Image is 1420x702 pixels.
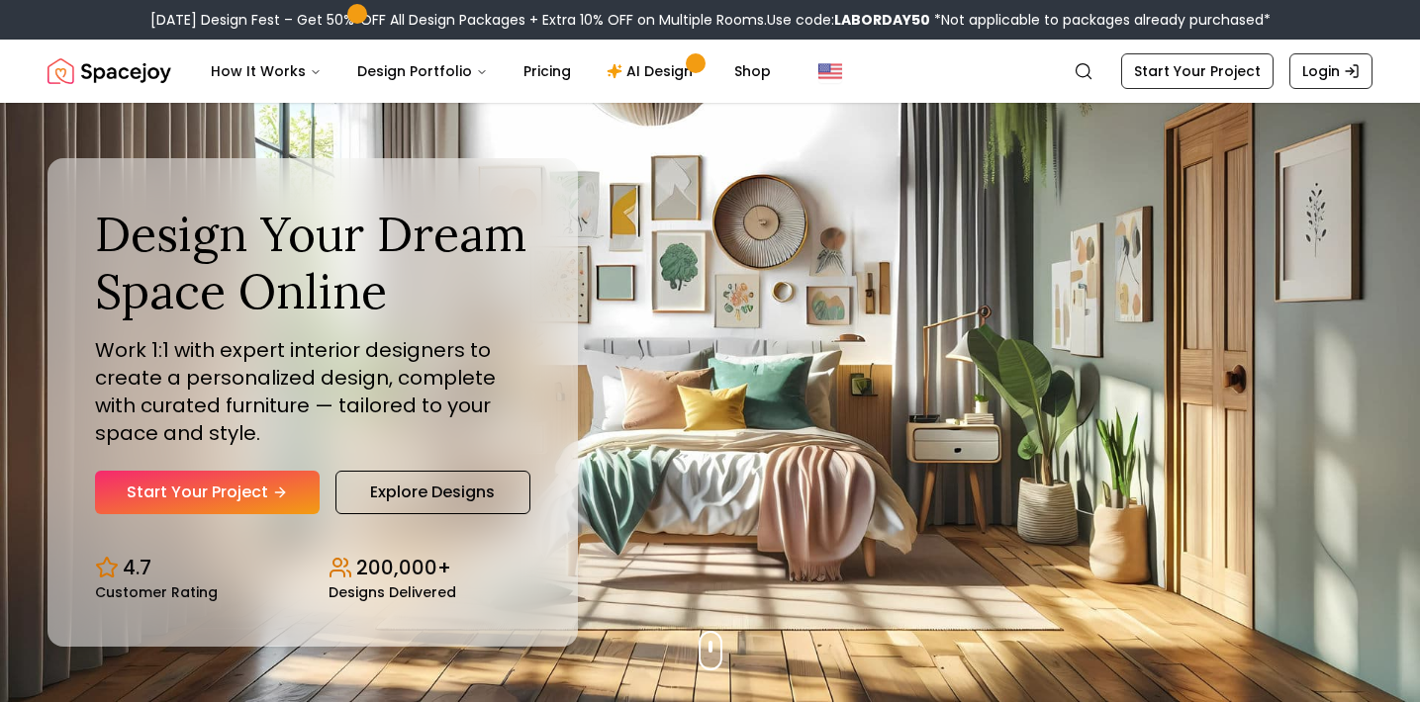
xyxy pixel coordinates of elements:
div: Design stats [95,538,530,599]
a: Login [1289,53,1373,89]
b: LABORDAY50 [834,10,930,30]
a: Spacejoy [47,51,171,91]
img: Spacejoy Logo [47,51,171,91]
a: Shop [718,51,787,91]
a: Explore Designs [335,471,530,514]
a: Start Your Project [95,471,320,514]
small: Customer Rating [95,585,218,599]
h1: Design Your Dream Space Online [95,206,530,319]
div: [DATE] Design Fest – Get 50% OFF All Design Packages + Extra 10% OFF on Multiple Rooms. [150,10,1271,30]
p: 4.7 [123,554,151,581]
span: *Not applicable to packages already purchased* [930,10,1271,30]
a: AI Design [591,51,714,91]
p: Work 1:1 with expert interior designers to create a personalized design, complete with curated fu... [95,336,530,447]
span: Use code: [767,10,930,30]
nav: Main [195,51,787,91]
a: Start Your Project [1121,53,1274,89]
button: Design Portfolio [341,51,504,91]
a: Pricing [508,51,587,91]
small: Designs Delivered [329,585,456,599]
img: United States [818,59,842,83]
nav: Global [47,40,1373,103]
button: How It Works [195,51,337,91]
p: 200,000+ [356,554,451,581]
